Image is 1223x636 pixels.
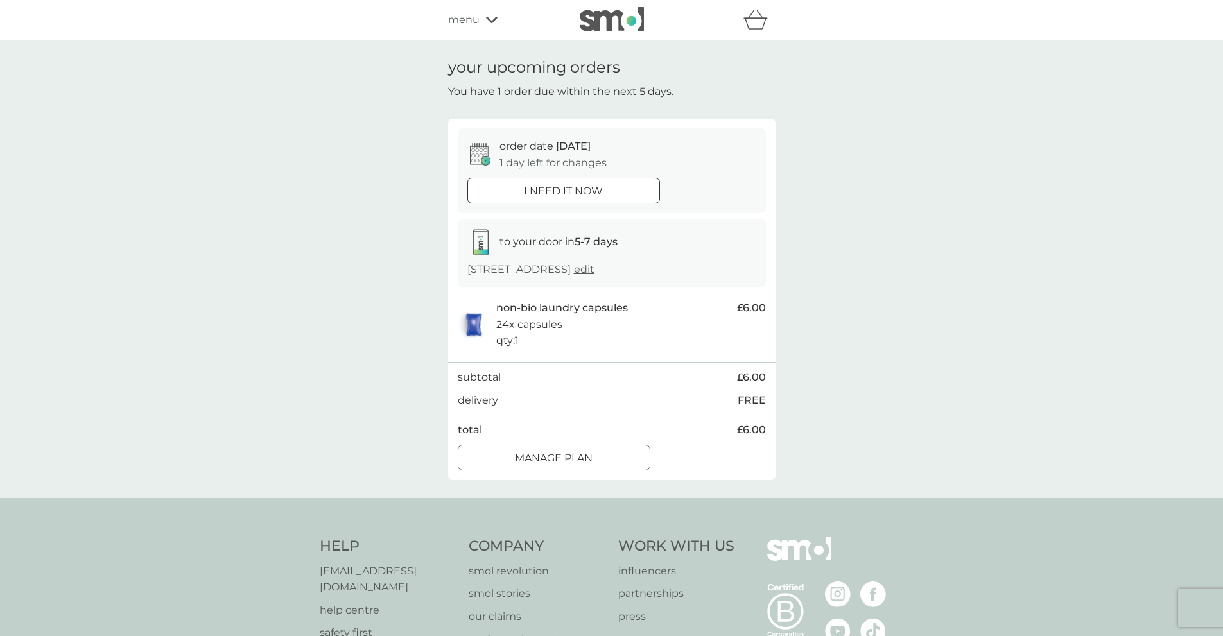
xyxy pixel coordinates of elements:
[524,183,603,200] p: i need it now
[458,392,498,409] p: delivery
[737,422,766,438] span: £6.00
[448,83,673,100] p: You have 1 order due within the next 5 days.
[469,608,605,625] a: our claims
[448,12,480,28] span: menu
[467,261,594,278] p: [STREET_ADDRESS]
[738,392,766,409] p: FREE
[467,178,660,203] button: i need it now
[515,450,593,467] p: Manage plan
[767,537,831,580] img: smol
[469,585,605,602] a: smol stories
[458,369,501,386] p: subtotal
[574,263,594,275] a: edit
[499,236,618,248] span: to your door in
[575,236,618,248] strong: 5-7 days
[556,140,591,152] span: [DATE]
[860,581,886,607] img: visit the smol Facebook page
[496,332,519,349] p: qty : 1
[618,608,734,625] a: press
[469,563,605,580] a: smol revolution
[499,155,607,171] p: 1 day left for changes
[618,585,734,602] a: partnerships
[458,445,650,470] button: Manage plan
[320,563,456,596] a: [EMAIL_ADDRESS][DOMAIN_NAME]
[496,300,628,316] p: non-bio laundry capsules
[618,537,734,556] h4: Work With Us
[320,602,456,619] a: help centre
[825,581,851,607] img: visit the smol Instagram page
[458,422,482,438] p: total
[737,369,766,386] span: £6.00
[496,316,562,333] p: 24x capsules
[499,138,591,155] p: order date
[469,537,605,556] h4: Company
[618,563,734,580] a: influencers
[320,537,456,556] h4: Help
[448,58,620,77] h1: your upcoming orders
[737,300,766,316] span: £6.00
[743,7,776,33] div: basket
[580,7,644,31] img: smol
